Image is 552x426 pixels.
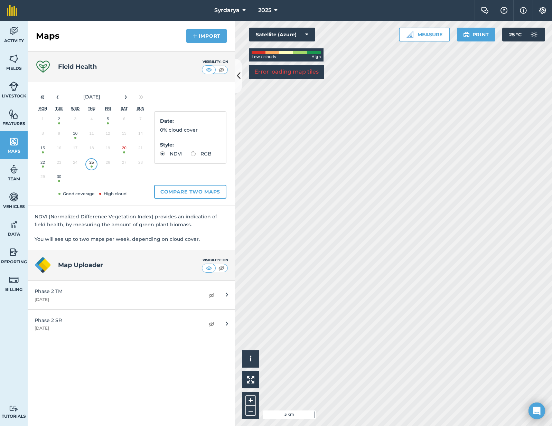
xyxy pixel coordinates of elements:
[116,157,132,171] button: 27 September 2025
[247,376,254,384] img: Four arrows, one pointing top left, one top right, one bottom right and the last bottom left
[7,5,17,16] img: fieldmargin Logo
[202,257,228,263] div: Visibility: On
[83,94,100,100] span: [DATE]
[9,219,19,230] img: svg+xml;base64,PD94bWwgdmVyc2lvbj0iMS4wIiBlbmNvZGluZz0idXRmLTgiPz4KPCEtLSBHZW5lcmF0b3I6IEFkb2JlIE...
[100,157,116,171] button: 26 September 2025
[67,157,83,171] button: 24 September 2025
[35,128,51,142] button: 8 September 2025
[116,128,132,142] button: 13 September 2025
[65,89,118,104] button: [DATE]
[58,260,202,270] h4: Map Uploader
[160,118,174,124] strong: Date :
[100,128,116,142] button: 12 September 2025
[51,157,67,171] button: 23 September 2025
[528,403,545,419] div: Open Intercom Messenger
[100,113,116,128] button: 5 September 2025
[527,28,541,41] img: svg+xml;base64,PD94bWwgdmVyc2lvbj0iMS4wIiBlbmNvZGluZz0idXRmLTgiPz4KPCEtLSBHZW5lcmF0b3I6IEFkb2JlIE...
[35,157,51,171] button: 22 September 2025
[38,106,47,111] abbr: Monday
[502,28,545,41] button: 25 °C
[35,257,51,273] img: logo
[35,113,51,128] button: 1 September 2025
[35,297,197,302] div: [DATE]
[160,151,183,156] label: NDVI
[205,66,213,73] img: svg+xml;base64,PHN2ZyB4bWxucz0iaHR0cDovL3d3dy53My5vcmcvMjAwMC9zdmciIHdpZHRoPSI1MCIgaGVpZ2h0PSI0MC...
[35,316,197,324] div: Phase 2 SR
[71,106,80,111] abbr: Wednesday
[250,354,252,363] span: i
[55,106,63,111] abbr: Tuesday
[252,54,276,60] span: Low / clouds
[539,7,547,14] img: A cog icon
[205,265,213,272] img: svg+xml;base64,PHN2ZyB4bWxucz0iaHR0cDovL3d3dy53My5vcmcvMjAwMC9zdmciIHdpZHRoPSI1MCIgaGVpZ2h0PSI0MC...
[214,6,240,15] span: Syrdarya
[57,191,94,196] span: Good coverage
[208,320,215,328] img: svg+xml;base64,PHN2ZyB4bWxucz0iaHR0cDovL3d3dy53My5vcmcvMjAwMC9zdmciIHdpZHRoPSIxOCIgaGVpZ2h0PSIyNC...
[116,142,132,157] button: 20 September 2025
[83,128,100,142] button: 11 September 2025
[121,106,128,111] abbr: Saturday
[9,109,19,119] img: svg+xml;base64,PHN2ZyB4bWxucz0iaHR0cDovL3d3dy53My5vcmcvMjAwMC9zdmciIHdpZHRoPSI1NiIgaGVpZ2h0PSI2MC...
[254,68,319,76] p: Error loading map tiles
[9,247,19,257] img: svg+xml;base64,PD94bWwgdmVyc2lvbj0iMS4wIiBlbmNvZGluZz0idXRmLTgiPz4KPCEtLSBHZW5lcmF0b3I6IEFkb2JlIE...
[83,157,100,171] button: 25 September 2025
[202,59,228,65] div: Visibility: On
[186,29,227,43] button: Import
[520,6,527,15] img: svg+xml;base64,PHN2ZyB4bWxucz0iaHR0cDovL3d3dy53My5vcmcvMjAwMC9zdmciIHdpZHRoPSIxNyIgaGVpZ2h0PSIxNy...
[116,113,132,128] button: 6 September 2025
[399,28,450,41] button: Measure
[35,89,50,104] button: «
[9,81,19,92] img: svg+xml;base64,PD94bWwgdmVyc2lvbj0iMS4wIiBlbmNvZGluZz0idXRmLTgiPz4KPCEtLSBHZW5lcmF0b3I6IEFkb2JlIE...
[160,142,174,148] strong: Style :
[28,310,235,338] a: Phase 2 SR[DATE]
[160,126,221,134] p: 0% cloud cover
[9,54,19,64] img: svg+xml;base64,PHN2ZyB4bWxucz0iaHR0cDovL3d3dy53My5vcmcvMjAwMC9zdmciIHdpZHRoPSI1NiIgaGVpZ2h0PSI2MC...
[51,113,67,128] button: 2 September 2025
[509,28,522,41] span: 25 ° C
[217,66,226,73] img: svg+xml;base64,PHN2ZyB4bWxucz0iaHR0cDovL3d3dy53My5vcmcvMjAwMC9zdmciIHdpZHRoPSI1MCIgaGVpZ2h0PSI0MC...
[118,89,133,104] button: ›
[9,192,19,202] img: svg+xml;base64,PD94bWwgdmVyc2lvbj0iMS4wIiBlbmNvZGluZz0idXRmLTgiPz4KPCEtLSBHZW5lcmF0b3I6IEFkb2JlIE...
[191,151,212,156] label: RGB
[28,281,235,309] a: Phase 2 TM[DATE]
[98,191,127,196] span: High cloud
[9,26,19,36] img: svg+xml;base64,PD94bWwgdmVyc2lvbj0iMS4wIiBlbmNvZGluZz0idXRmLTgiPz4KPCEtLSBHZW5lcmF0b3I6IEFkb2JlIE...
[35,213,228,228] p: NDVI (Normalized Difference Vegetation Index) provides an indication of field health, by measurin...
[132,128,149,142] button: 14 September 2025
[36,30,59,41] h2: Maps
[51,128,67,142] button: 9 September 2025
[132,113,149,128] button: 7 September 2025
[249,28,315,41] button: Satellite (Azure)
[58,62,97,72] h4: Field Health
[35,171,51,186] button: 29 September 2025
[137,106,144,111] abbr: Sunday
[132,142,149,157] button: 21 September 2025
[258,6,271,15] span: 2025
[457,28,496,41] button: Print
[83,142,100,157] button: 18 September 2025
[50,89,65,104] button: ‹
[133,89,149,104] button: »
[9,405,19,412] img: svg+xml;base64,PD94bWwgdmVyc2lvbj0iMS4wIiBlbmNvZGluZz0idXRmLTgiPz4KPCEtLSBHZW5lcmF0b3I6IEFkb2JlIE...
[35,235,228,243] p: You will see up to two maps per week, depending on cloud cover.
[9,275,19,285] img: svg+xml;base64,PD94bWwgdmVyc2lvbj0iMS4wIiBlbmNvZGluZz0idXRmLTgiPz4KPCEtLSBHZW5lcmF0b3I6IEFkb2JlIE...
[51,171,67,186] button: 30 September 2025
[9,136,19,147] img: svg+xml;base64,PHN2ZyB4bWxucz0iaHR0cDovL3d3dy53My5vcmcvMjAwMC9zdmciIHdpZHRoPSI1NiIgaGVpZ2h0PSI2MC...
[51,142,67,157] button: 16 September 2025
[67,128,83,142] button: 10 September 2025
[500,7,508,14] img: A question mark icon
[242,350,259,368] button: i
[100,142,116,157] button: 19 September 2025
[463,30,470,39] img: svg+xml;base64,PHN2ZyB4bWxucz0iaHR0cDovL3d3dy53My5vcmcvMjAwMC9zdmciIHdpZHRoPSIxOSIgaGVpZ2h0PSIyNC...
[245,395,256,406] button: +
[83,113,100,128] button: 4 September 2025
[217,265,226,272] img: svg+xml;base64,PHN2ZyB4bWxucz0iaHR0cDovL3d3dy53My5vcmcvMjAwMC9zdmciIHdpZHRoPSI1MCIgaGVpZ2h0PSI0MC...
[208,291,215,299] img: svg+xml;base64,PHN2ZyB4bWxucz0iaHR0cDovL3d3dy53My5vcmcvMjAwMC9zdmciIHdpZHRoPSIxOCIgaGVpZ2h0PSIyNC...
[311,54,321,60] span: High
[9,164,19,174] img: svg+xml;base64,PD94bWwgdmVyc2lvbj0iMS4wIiBlbmNvZGluZz0idXRmLTgiPz4KPCEtLSBHZW5lcmF0b3I6IEFkb2JlIE...
[67,113,83,128] button: 3 September 2025
[67,142,83,157] button: 17 September 2025
[35,325,197,331] div: [DATE]
[480,7,489,14] img: Two speech bubbles overlapping with the left bubble in the forefront
[105,106,111,111] abbr: Friday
